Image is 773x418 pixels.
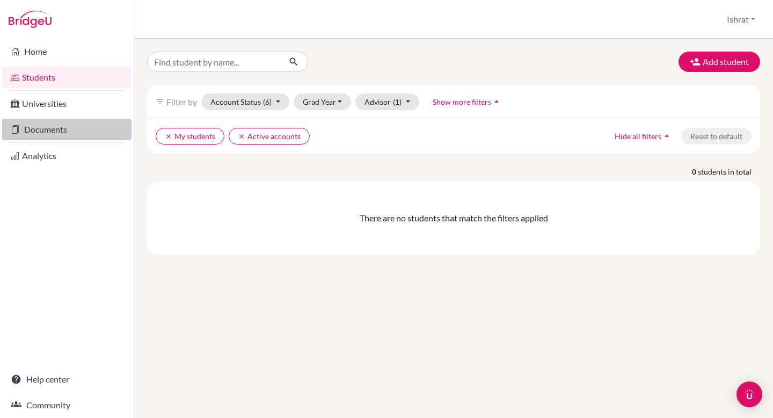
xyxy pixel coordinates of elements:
button: clearActive accounts [229,128,310,145]
strong: 0 [692,166,698,177]
a: Universities [2,93,132,114]
button: Ishrat [722,9,760,30]
span: Hide all filters [615,132,661,141]
button: Grad Year [294,93,352,110]
i: arrow_drop_up [661,131,672,141]
a: Help center [2,369,132,390]
span: (6) [263,97,272,106]
button: Reset to default [681,128,752,145]
input: Find student by name... [147,52,280,72]
span: Show more filters [433,97,491,106]
button: Add student [679,52,760,72]
i: clear [238,133,245,140]
i: arrow_drop_up [491,96,502,107]
span: students in total [698,166,760,177]
a: Students [2,67,132,88]
button: Advisor(1) [355,93,419,110]
div: Open Intercom Messenger [736,381,762,407]
div: There are no students that match the filters applied [156,212,752,225]
img: Bridge-U [9,11,52,28]
a: Documents [2,119,132,140]
i: clear [165,133,172,140]
a: Home [2,41,132,62]
i: filter_list [156,97,164,106]
a: Analytics [2,145,132,167]
button: Show more filtersarrow_drop_up [424,93,511,110]
span: Filter by [166,97,197,107]
a: Community [2,394,132,416]
button: clearMy students [156,128,224,145]
button: Hide all filtersarrow_drop_up [606,128,681,145]
button: Account Status(6) [201,93,289,110]
span: (1) [393,97,402,106]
